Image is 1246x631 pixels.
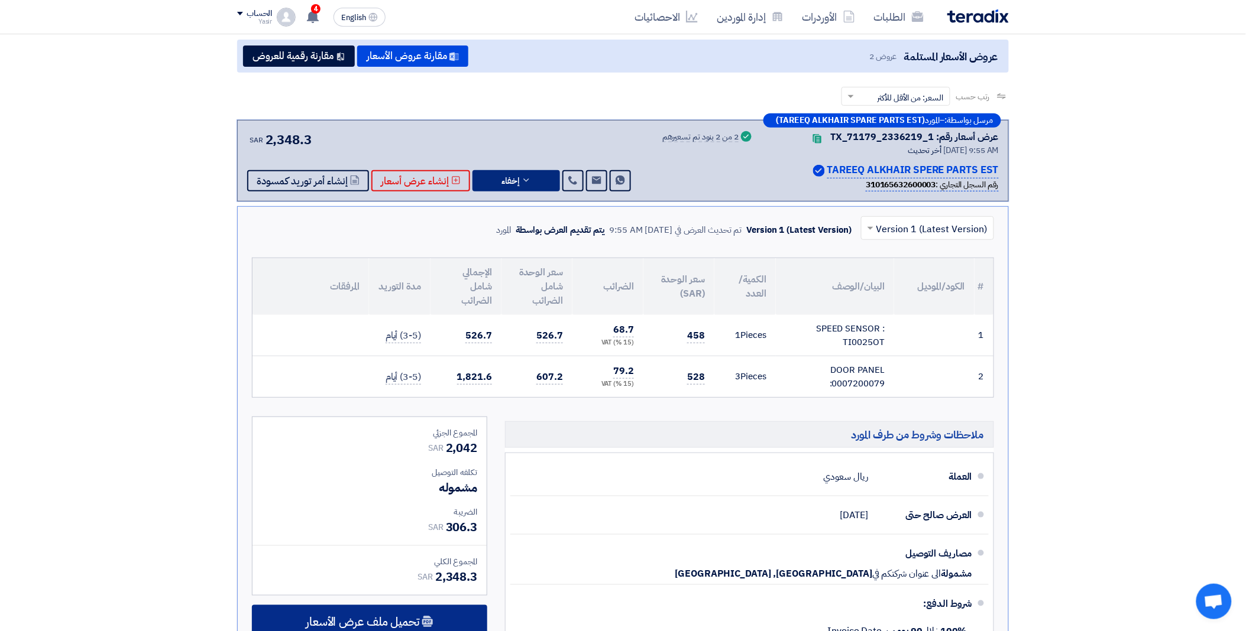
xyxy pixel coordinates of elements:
[243,45,355,67] button: مقارنة رقمية للعروض
[707,3,793,31] a: إدارة الموردين
[262,555,477,568] div: المجموع الكلي
[472,170,560,191] button: إخفاء
[813,165,825,177] img: Verified Account
[446,518,478,536] span: 306.3
[465,328,492,343] span: 526.7
[872,568,941,580] span: الى عنوان شركتكم في
[341,14,366,22] span: English
[381,177,449,186] span: إنشاء عرض أسعار
[975,315,993,356] td: 1
[840,509,868,521] span: [DATE]
[925,116,940,125] span: المورد
[247,170,369,191] button: إنشاء أمر توريد كمسودة
[253,258,369,315] th: المرفقات
[536,328,563,343] span: 526.7
[446,439,478,457] span: 2,042
[1196,584,1232,619] a: Open chat
[582,379,634,389] div: (15 %) VAT
[736,328,741,341] span: 1
[827,162,999,178] p: TAREEQ ALKHAIR SPERE PARTS EST
[277,8,296,27] img: profile_test.png
[776,258,894,315] th: البيان/الوصف
[878,539,972,568] div: مصاريف التوصيل
[306,616,419,627] span: تحميل ملف عرض الأسعار
[941,568,972,580] span: مشمولة
[582,338,634,348] div: (15 %) VAT
[418,571,433,583] span: SAR
[878,501,972,529] div: العرض صالح حتى
[262,506,477,518] div: الضريبة
[262,427,477,439] div: المجموع الجزئي
[428,521,444,534] span: SAR
[824,466,868,488] div: ريال سعودي
[625,3,707,31] a: الاحصائيات
[866,178,936,191] b: 310165632600003
[386,370,421,385] span: (3-5) أيام
[878,92,944,104] span: السعر: من الأقل للأكثر
[830,130,999,144] div: عرض أسعار رقم: TX_71179_2336219_1
[747,223,852,237] div: Version 1 (Latest Version)
[257,177,348,186] span: إنشاء أمر توريد كمسودة
[714,356,776,398] td: Pieces
[536,370,563,385] span: 607.2
[357,45,468,67] button: مقارنة عروض الأسعار
[369,258,431,315] th: مدة التوريد
[785,322,885,349] div: SPEED SENSOR : TI0025OT
[501,177,519,186] span: إخفاء
[736,370,741,383] span: 3
[714,258,776,315] th: الكمية/العدد
[662,133,739,142] div: 2 من 2 بنود تم تسعيرهم
[237,18,272,25] div: Yasir
[435,568,477,586] span: 2,348.3
[262,466,477,479] div: تكلفه التوصيل
[501,258,572,315] th: سعر الوحدة شامل الضرائب
[431,258,501,315] th: الإجمالي شامل الضرائب
[386,328,421,343] span: (3-5) أيام
[675,568,872,580] span: [GEOGRAPHIC_DATA], [GEOGRAPHIC_DATA]
[956,90,990,103] span: رتب حسب
[439,479,477,496] span: مشموله
[687,370,705,385] span: 528
[529,590,972,618] div: شروط الدفع:
[610,223,742,237] div: تم تحديث العرض في [DATE] 9:55 AM
[613,364,634,379] span: 79.2
[516,223,605,237] div: يتم تقديم العرض بواسطة
[793,3,865,31] a: الأوردرات
[975,258,993,315] th: #
[311,4,321,14] span: 4
[572,258,643,315] th: الضرائب
[866,178,999,191] div: رقم السجل التجاري :
[947,9,1009,23] img: Teradix logo
[613,323,634,337] span: 68.7
[334,8,386,27] button: English
[266,130,312,149] span: 2,348.3
[945,116,993,125] span: مرسل بواسطة:
[247,9,272,19] div: الحساب
[371,170,470,191] button: إنشاء عرض أسعار
[250,135,263,145] span: SAR
[457,370,492,385] span: 1,821.6
[975,356,993,398] td: 2
[643,258,714,315] th: سعر الوحدة (SAR)
[785,363,885,390] div: DOOR PANEL :0007200079
[894,258,975,315] th: الكود/الموديل
[908,144,941,157] span: أخر تحديث
[878,463,972,491] div: العملة
[496,223,511,237] div: المورد
[869,50,897,63] span: عروض 2
[776,116,925,125] b: (TAREEQ ALKHAIR SPARE PARTS EST)
[505,421,994,448] h5: ملاحظات وشروط من طرف المورد
[714,315,776,356] td: Pieces
[687,328,705,343] span: 458
[865,3,933,31] a: الطلبات
[943,144,999,157] span: [DATE] 9:55 AM
[763,113,1001,128] div: –
[428,442,444,454] span: SAR
[904,48,998,64] span: عروض الأسعار المستلمة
